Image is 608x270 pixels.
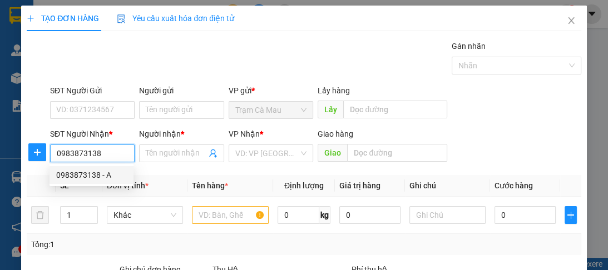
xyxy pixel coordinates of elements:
span: Giao hàng [318,129,353,138]
label: Gán nhãn [452,42,486,51]
div: Người gửi [139,84,224,97]
span: Giao [318,144,347,162]
span: kg [319,206,330,224]
span: Định lượng [284,181,324,190]
span: close [567,16,576,25]
div: Tổng: 1 [31,238,236,251]
span: plus [27,14,34,22]
span: TẠO ĐƠN HÀNG [27,14,99,23]
span: plus [565,211,576,219]
span: Tên hàng [192,181,228,190]
span: Giá trị hàng [339,181,380,190]
span: Lấy [318,101,343,118]
span: Khác [113,207,176,223]
div: VP gửi [229,84,313,97]
span: user-add [209,149,218,158]
div: SĐT Người Nhận [50,128,135,140]
th: Ghi chú [405,175,490,197]
input: VD: Bàn, Ghế [192,206,268,224]
button: Close [556,6,587,37]
div: 0983873138 - A [56,169,127,181]
div: Người nhận [139,128,224,140]
input: Ghi Chú [409,206,486,224]
button: plus [565,206,577,224]
input: 0 [339,206,401,224]
button: plus [28,143,46,161]
button: delete [31,206,49,224]
div: 0983873138 - A [50,166,134,184]
span: Cước hàng [495,181,533,190]
span: Trạm Cà Mau [235,102,307,118]
span: VP Nhận [229,129,260,138]
span: Lấy hàng [318,86,350,95]
span: Yêu cầu xuất hóa đơn điện tử [117,14,234,23]
img: icon [117,14,126,23]
input: Dọc đường [343,101,447,118]
span: plus [29,148,46,157]
input: Dọc đường [347,144,447,162]
div: SĐT Người Gửi [50,84,135,97]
